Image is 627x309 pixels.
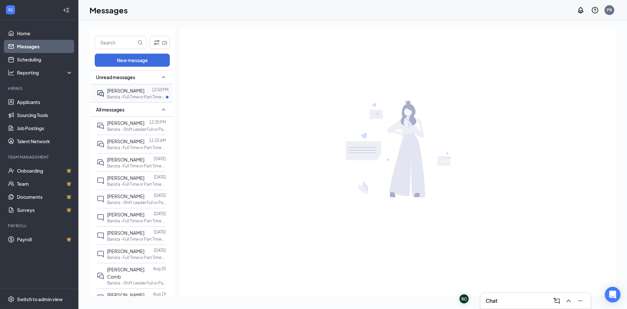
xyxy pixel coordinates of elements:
p: Barista - Shift Leader Full or Part Time at Biggby Coffee #156 [107,200,166,205]
p: 12:30 PM [149,119,166,125]
svg: ActiveDoubleChat [97,90,104,97]
a: Talent Network [17,135,73,148]
span: [PERSON_NAME] [107,157,144,163]
div: RC [461,296,467,302]
a: SurveysCrown [17,203,73,216]
p: [DATE] [154,211,166,216]
svg: ComposeMessage [553,297,561,305]
div: Hiring [8,86,72,91]
svg: QuestionInfo [591,6,599,14]
span: [PERSON_NAME] [107,88,144,94]
div: PR [607,7,612,13]
svg: MagnifyingGlass [137,40,143,45]
a: Scheduling [17,53,73,66]
svg: ChatInactive [97,195,104,203]
h1: Messages [89,5,128,16]
p: Barista -Full Time or Part Time at Biggby Coffee #156 [107,145,166,150]
svg: ChatInactive [97,250,104,258]
div: Team Management [8,154,72,160]
span: All messages [96,106,124,113]
svg: DoubleChat [97,122,104,130]
p: 12:50 PM [152,87,169,93]
button: ComposeMessage [552,296,562,306]
svg: SmallChevronUp [160,106,168,113]
p: Barista -Full Time or Part Time at Biggby Coffee #156 [107,255,166,260]
a: Messages [17,40,73,53]
p: [DATE] [154,229,166,235]
a: Home [17,27,73,40]
span: [PERSON_NAME] [107,193,144,199]
button: Filter (2) [150,36,170,49]
span: [PERSON_NAME] [107,138,144,144]
span: [PERSON_NAME] Comb [107,266,144,280]
p: Barista - Shift Leader Full or Part Time at Biggby Coffee #156 [107,280,166,286]
svg: Filter [153,39,161,46]
span: [PERSON_NAME] [107,175,144,181]
p: Aug 19 [153,291,166,297]
input: Search [95,36,136,49]
div: Payroll [8,223,72,229]
p: [DATE] [154,193,166,198]
p: [DATE] [154,156,166,162]
svg: Collapse [63,7,70,13]
span: [PERSON_NAME] [107,212,144,217]
svg: ChatInactive [97,294,104,302]
span: [PERSON_NAME] [107,120,144,126]
p: [DATE] [154,174,166,180]
p: Aug 20 [153,266,166,271]
svg: Notifications [577,6,585,14]
a: Job Postings [17,122,73,135]
a: Sourcing Tools [17,109,73,122]
button: New message [95,54,170,67]
button: Minimize [575,296,586,306]
svg: DoubleChat [97,140,104,148]
a: Applicants [17,95,73,109]
p: Barista -Full Time or Part Time at Biggby Coffee #156 [107,94,166,100]
button: ChevronUp [563,296,574,306]
p: Barista -Full Time or Part Time at Biggby Coffee #156 [107,181,166,187]
div: Reporting [17,69,73,76]
svg: SmallChevronUp [160,73,168,81]
a: TeamCrown [17,177,73,190]
svg: ChatInactive [97,232,104,240]
span: [PERSON_NAME] [107,292,144,298]
div: Open Intercom Messenger [605,287,620,302]
p: Barista - Shift Leader Full or Part Time at Biggby Coffee #156 [107,127,166,132]
svg: ChevronUp [565,297,572,305]
div: Switch to admin view [17,296,63,302]
svg: WorkstreamLogo [7,7,14,13]
svg: Minimize [576,297,584,305]
a: OnboardingCrown [17,164,73,177]
p: Barista -Full Time or Part Time at Biggby Coffee #156 [107,236,166,242]
p: [DATE] [154,248,166,253]
p: Barista -Full Time or Part Time at Biggby Coffee #156 [107,218,166,224]
a: DocumentsCrown [17,190,73,203]
svg: ChatInactive [97,177,104,185]
span: [PERSON_NAME] [107,248,144,254]
a: PayrollCrown [17,233,73,246]
p: Barista -Full Time or Part Time at Biggby Coffee #156 [107,163,166,169]
svg: DoubleChat [97,159,104,166]
span: [PERSON_NAME] [107,230,144,236]
svg: ChatInactive [97,214,104,221]
span: Unread messages [96,74,135,80]
svg: Analysis [8,69,14,76]
svg: Settings [8,296,14,302]
h3: Chat [486,297,497,304]
svg: DoubleChat [97,272,104,280]
p: 11:25 AM [149,138,166,143]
